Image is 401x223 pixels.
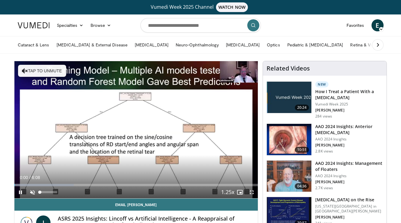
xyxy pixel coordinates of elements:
a: Specialties [53,19,87,31]
a: [MEDICAL_DATA] [131,39,172,51]
button: Fullscreen [246,186,258,198]
span: 6:08 [32,175,40,180]
img: 8e655e61-78ac-4b3e-a4e7-f43113671c25.150x105_q85_crop-smart_upscale.jpg [267,161,311,192]
img: fd942f01-32bb-45af-b226-b96b538a46e6.150x105_q85_crop-smart_upscale.jpg [267,124,311,155]
button: Playback Rate [222,186,234,198]
button: Pause [14,186,26,198]
a: Optics [263,39,283,51]
p: New [315,81,329,87]
h4: Related Videos [267,65,310,72]
button: Unmute [26,186,39,198]
a: 04:36 AAO 2024 Insights: Management of Floaters AAO 2024 Insights [PERSON_NAME] 2.7K views [267,160,383,192]
input: Search topics, interventions [140,18,261,33]
div: Volume Level [40,191,57,193]
p: 2.8K views [315,149,333,154]
span: / [29,175,31,180]
img: VuMedi Logo [18,22,50,28]
a: Browse [87,19,115,31]
a: 10:51 AAO 2024 Insights: Anterior [MEDICAL_DATA] AAO 2024 Insights [PERSON_NAME] 2.8K views [267,124,383,155]
h3: [MEDICAL_DATA] on the Rise [315,197,383,203]
a: 20:24 New How I Treat a Patient With a [MEDICAL_DATA] Vumedi Week 2025 [PERSON_NAME] 284 views [267,81,383,119]
p: [PERSON_NAME] [315,215,383,220]
img: 02d29458-18ce-4e7f-be78-7423ab9bdffd.jpg.150x105_q85_crop-smart_upscale.jpg [267,82,311,113]
span: 20:24 [295,105,309,111]
a: Favorites [343,19,368,31]
h3: How I Treat a Patient With a [MEDICAL_DATA] [315,89,383,101]
h3: AAO 2024 Insights: Anterior [MEDICAL_DATA] [315,124,383,136]
a: Email [PERSON_NAME] [14,199,258,211]
a: Pediatric & [MEDICAL_DATA] [284,39,347,51]
span: 10:51 [295,147,309,153]
button: Tap to unmute [18,65,66,77]
p: [PERSON_NAME] [315,108,383,113]
p: AAO 2024 Insights [315,174,383,178]
span: 04:36 [295,183,309,189]
a: Neuro-Ophthalmology [172,39,222,51]
div: Progress Bar [14,184,258,186]
a: Vumedi Week 2025 ChannelWATCH NOW [19,2,383,12]
a: Retina & Vitreous [347,39,387,51]
p: [PERSON_NAME] [315,143,383,148]
button: Enable picture-in-picture mode [234,186,246,198]
p: AAO 2024 Insights [315,137,383,142]
p: [US_STATE][GEOGRAPHIC_DATA] in [GEOGRAPHIC_DATA][PERSON_NAME] [315,204,383,214]
a: E [372,19,384,31]
a: Cataract & Lens [14,39,53,51]
h3: AAO 2024 Insights: Management of Floaters [315,160,383,172]
a: [MEDICAL_DATA] [222,39,263,51]
span: WATCH NOW [216,2,248,12]
p: Vumedi Week 2025 [315,102,383,107]
p: [PERSON_NAME] [315,180,383,184]
span: 0:00 [20,175,28,180]
p: 2.7K views [315,186,333,190]
a: [MEDICAL_DATA] & External Disease [53,39,131,51]
p: 284 views [315,114,332,119]
video-js: Video Player [14,61,258,199]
